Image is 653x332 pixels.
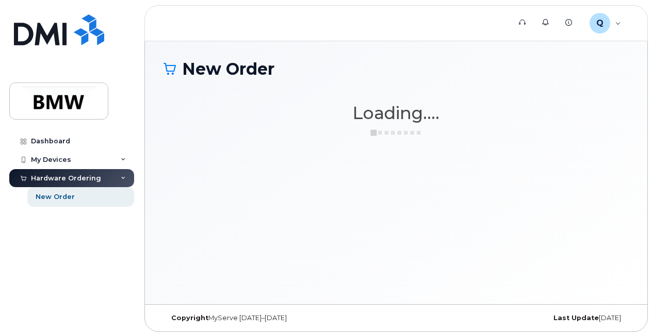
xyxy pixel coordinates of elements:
img: ajax-loader-3a6953c30dc77f0bf724df975f13086db4f4c1262e45940f03d1251963f1bf2e.gif [370,129,422,137]
h1: Loading.... [164,104,629,122]
strong: Last Update [553,314,599,322]
div: [DATE] [474,314,629,322]
div: MyServe [DATE]–[DATE] [164,314,319,322]
strong: Copyright [171,314,208,322]
h1: New Order [164,60,629,78]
